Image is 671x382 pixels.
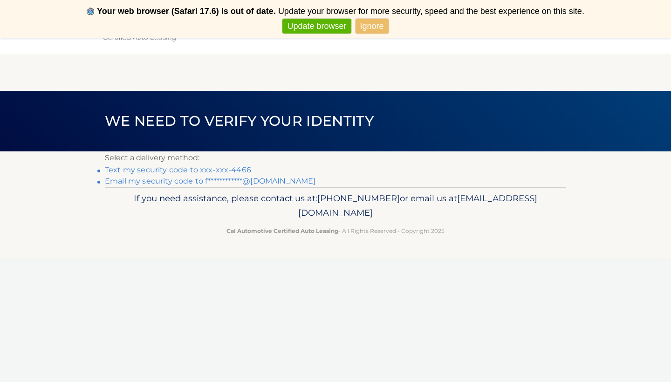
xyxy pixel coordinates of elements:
[111,226,560,236] p: - All Rights Reserved - Copyright 2025
[226,227,338,234] strong: Cal Automotive Certified Auto Leasing
[317,193,400,204] span: [PHONE_NUMBER]
[105,151,566,164] p: Select a delivery method:
[105,112,374,130] span: We need to verify your identity
[105,165,251,174] a: Text my security code to xxx-xxx-4466
[278,7,584,16] span: Update your browser for more security, speed and the best experience on this site.
[97,7,276,16] b: Your web browser (Safari 17.6) is out of date.
[111,191,560,221] p: If you need assistance, please contact us at: or email us at
[356,19,389,34] a: Ignore
[282,19,351,34] a: Update browser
